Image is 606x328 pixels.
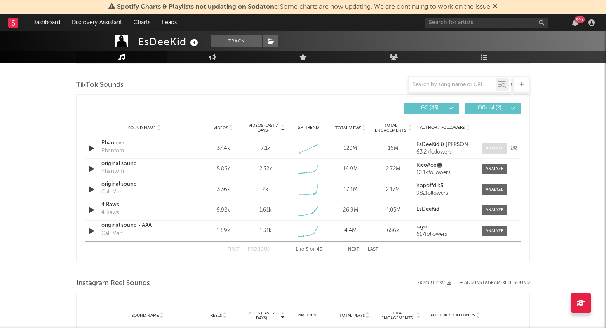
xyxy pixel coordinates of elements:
[101,160,188,168] a: original sound
[101,221,188,230] a: original sound - AAA
[416,183,474,189] a: hopoffdik5
[128,14,156,31] a: Charts
[374,144,412,153] div: 16M
[374,186,412,194] div: 2.17M
[211,35,262,47] button: Track
[331,144,370,153] div: 120M
[138,35,200,49] div: EsDeeKid
[460,281,530,285] button: + Add Instagram Reel Sound
[117,4,490,10] span: : Some charts are now updating. We are continuing to work on the issue
[66,14,128,31] a: Discovery Assistant
[331,206,370,214] div: 26.9M
[416,207,439,212] strong: EsDeeKid
[339,313,365,318] span: Total Plays
[214,126,228,130] span: Videos
[76,279,150,288] span: Instagram Reel Sounds
[493,4,498,10] span: Dismiss
[101,209,119,217] div: 4 Raws
[465,103,521,114] button: Official(2)
[101,201,188,209] a: 4 Raws
[575,16,585,23] div: 99 +
[420,125,465,130] span: Author / Followers
[101,180,188,188] a: original sound
[101,188,123,196] div: Cali Man
[156,14,183,31] a: Leads
[374,206,412,214] div: 4.05M
[416,183,443,188] strong: hopoffdik5
[248,247,270,252] button: Previous
[26,14,66,31] a: Dashboard
[204,206,242,214] div: 6.92k
[101,230,123,238] div: Cali Man
[409,81,496,88] input: Search by song name or URL
[243,311,280,321] span: Reels (last 7 days)
[416,142,474,148] a: EsDeeKid & [PERSON_NAME]
[417,281,451,286] button: Export CSV
[471,106,509,111] span: Official ( 2 )
[286,245,331,255] div: 1 5 45
[572,19,578,26] button: 99+
[416,207,474,212] a: EsDeeKid
[210,313,222,318] span: Reels
[260,227,272,235] div: 1.31k
[416,163,474,168] a: RicoAce♠️
[204,165,242,173] div: 5.85k
[335,126,361,130] span: Total Views
[204,186,242,194] div: 3.36k
[425,18,548,28] input: Search for artists
[101,147,124,155] div: Phantom
[416,170,474,176] div: 12.1k followers
[289,125,327,131] div: 6M Trend
[331,186,370,194] div: 17.1M
[299,248,304,251] span: to
[374,165,412,173] div: 2.72M
[416,224,474,230] a: raye
[416,191,474,196] div: 982 followers
[416,224,427,230] strong: raye
[430,313,475,318] span: Author / Followers
[101,139,188,147] a: Phantom
[259,165,272,173] div: 2.32k
[101,167,124,176] div: Phantom
[204,144,242,153] div: 37.4k
[416,142,488,147] strong: EsDeeKid & [PERSON_NAME]
[379,311,416,321] span: Total Engagements
[416,149,474,155] div: 63.2k followers
[451,281,530,285] div: + Add Instagram Reel Sound
[132,313,159,318] span: Sound Name
[416,232,474,237] div: 617 followers
[247,123,280,133] span: Videos (last 7 days)
[261,144,270,153] div: 7.1k
[310,248,315,251] span: of
[368,247,378,252] button: Last
[331,165,370,173] div: 16.9M
[263,186,268,194] div: 2k
[228,247,240,252] button: First
[331,227,370,235] div: 4.4M
[348,247,359,252] button: Next
[128,126,156,130] span: Sound Name
[404,103,459,114] button: UGC(43)
[259,206,272,214] div: 1.61k
[289,312,330,319] div: 6M Trend
[374,123,407,133] span: Total Engagements
[416,163,443,168] strong: RicoAce♠️
[204,227,242,235] div: 1.89k
[409,106,447,111] span: UGC ( 43 )
[117,4,278,10] span: Spotify Charts & Playlists not updating on Sodatone
[374,227,412,235] div: 656k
